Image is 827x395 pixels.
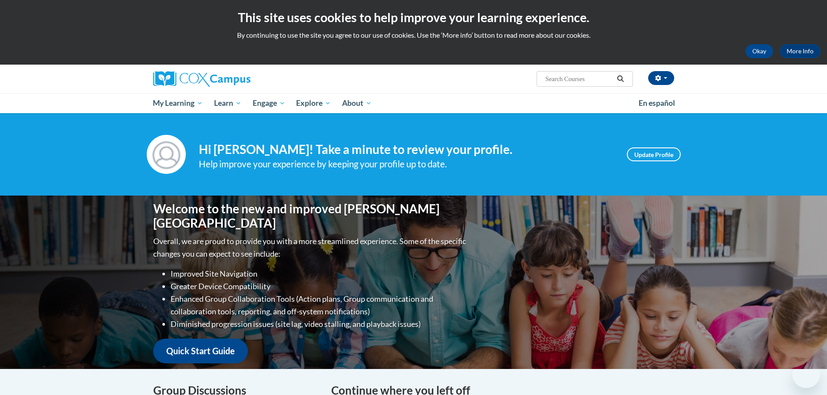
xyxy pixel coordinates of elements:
[614,74,627,84] button: Search
[247,93,291,113] a: Engage
[148,93,209,113] a: My Learning
[544,74,614,84] input: Search Courses
[780,44,820,58] a: More Info
[140,93,687,113] div: Main menu
[627,147,681,161] a: Update Profile
[153,71,318,87] a: Cox Campus
[296,98,331,108] span: Explore
[171,318,468,330] li: Diminished progression issues (site lag, video stalling, and playback issues)
[199,142,614,157] h4: Hi [PERSON_NAME]! Take a minute to review your profile.
[336,93,377,113] a: About
[153,339,248,363] a: Quick Start Guide
[153,98,203,108] span: My Learning
[153,235,468,260] p: Overall, we are proud to provide you with a more streamlined experience. Some of the specific cha...
[171,280,468,293] li: Greater Device Compatibility
[290,93,336,113] a: Explore
[253,98,285,108] span: Engage
[633,94,681,112] a: En español
[153,202,468,231] h1: Welcome to the new and improved [PERSON_NAME][GEOGRAPHIC_DATA]
[342,98,372,108] span: About
[214,98,241,108] span: Learn
[208,93,247,113] a: Learn
[745,44,773,58] button: Okay
[147,135,186,174] img: Profile Image
[199,157,614,171] div: Help improve your experience by keeping your profile up to date.
[7,30,820,40] p: By continuing to use the site you agree to our use of cookies. Use the ‘More info’ button to read...
[7,9,820,26] h2: This site uses cookies to help improve your learning experience.
[171,268,468,280] li: Improved Site Navigation
[639,98,675,108] span: En español
[153,71,250,87] img: Cox Campus
[792,360,820,388] iframe: Button to launch messaging window
[648,71,674,85] button: Account Settings
[171,293,468,318] li: Enhanced Group Collaboration Tools (Action plans, Group communication and collaboration tools, re...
